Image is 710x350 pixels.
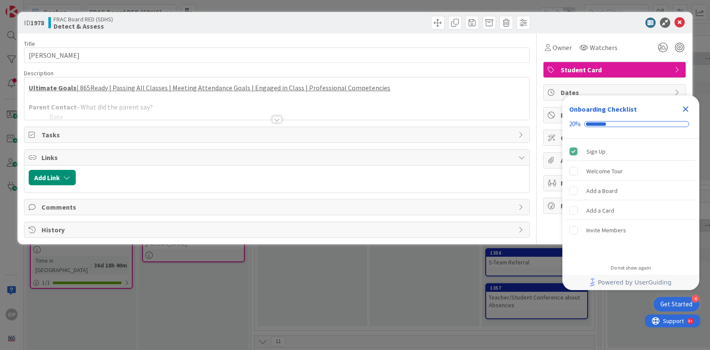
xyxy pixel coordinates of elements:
span: History [42,225,514,235]
div: Add a Board is incomplete. [566,181,696,200]
div: Footer [562,275,699,290]
button: Add Link [29,170,76,185]
div: Onboarding Checklist [569,104,637,114]
u: Ultimate Goals [29,83,77,92]
div: Checklist items [562,139,699,259]
div: Add a Board [586,186,618,196]
span: Custom Fields [561,133,670,143]
div: Sign Up is complete. [566,142,696,161]
span: FRAC Board RED (SDHS) [53,16,113,23]
div: Invite Members [586,225,626,235]
span: Comments [42,202,514,212]
div: Welcome Tour is incomplete. [566,162,696,181]
span: Block [561,110,670,120]
div: Do not show again [611,264,651,271]
span: Mirrors [561,178,670,188]
div: Close Checklist [679,102,692,116]
span: Powered by UserGuiding [598,277,671,288]
span: Links [42,152,514,163]
div: 20% [569,120,581,128]
u: | 865Ready | Passing All Classes | Meeting Attendance Goals | Engaged in Class | Professional Com... [77,83,390,92]
b: Detect & Assess [53,23,113,30]
label: Title [24,40,35,47]
div: Add a Card is incomplete. [566,201,696,220]
input: type card name here... [24,47,529,63]
span: Student Card [561,65,670,75]
span: Attachments [561,155,670,166]
span: Support [18,1,39,12]
span: Dates [561,87,670,98]
div: 4 [692,295,699,303]
div: Invite Members is incomplete. [566,221,696,240]
div: Open Get Started checklist, remaining modules: 4 [654,297,699,311]
span: Description [24,69,53,77]
span: Owner [553,42,572,53]
span: Metrics [561,201,670,211]
div: 9+ [43,3,48,10]
div: Checklist progress: 20% [569,120,692,128]
div: Welcome Tour [586,166,623,176]
span: Watchers [590,42,618,53]
div: Checklist Container [562,95,699,290]
span: ID [24,18,44,28]
b: 1978 [30,18,44,27]
div: Add a Card [586,205,614,216]
a: Powered by UserGuiding [567,275,695,290]
span: Tasks [42,130,514,140]
div: Sign Up [586,146,606,157]
div: Get Started [660,300,692,308]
